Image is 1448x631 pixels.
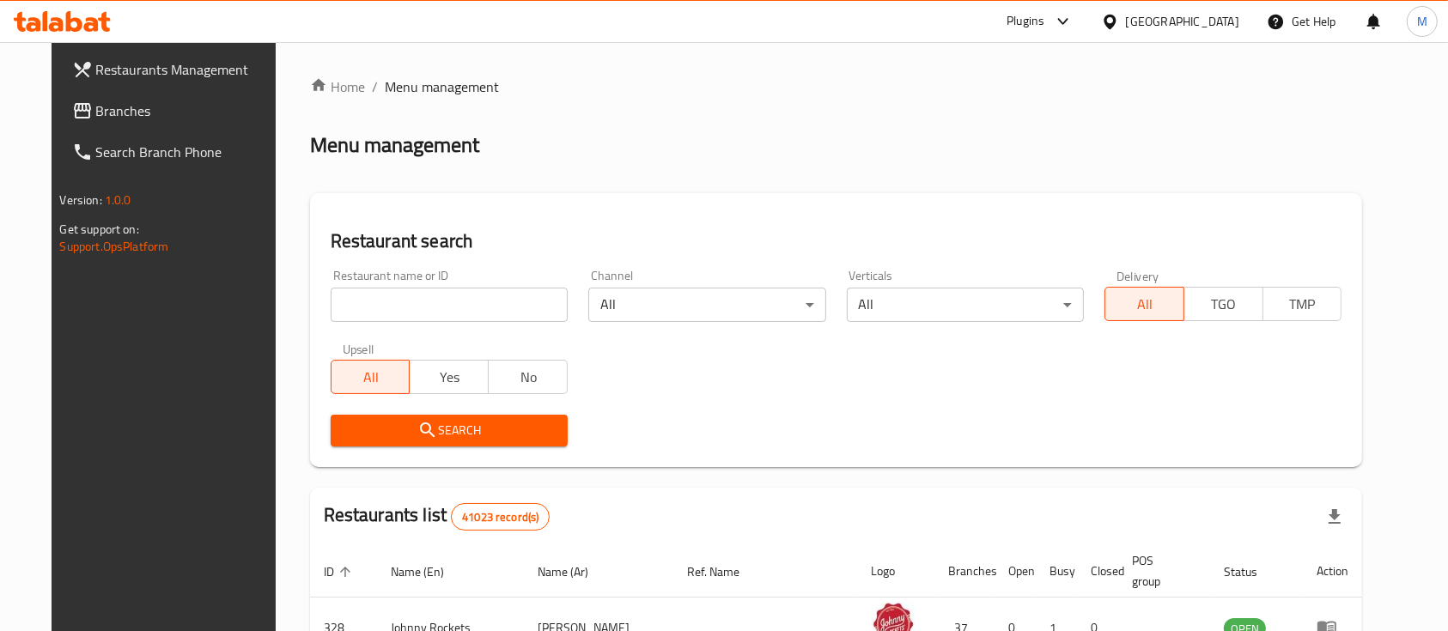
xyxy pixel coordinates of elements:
button: Yes [409,360,489,394]
th: Branches [935,545,995,598]
th: Busy [1037,545,1078,598]
h2: Restaurant search [331,228,1342,254]
span: No [496,365,561,390]
div: All [847,288,1084,322]
th: Action [1303,545,1362,598]
th: Logo [858,545,935,598]
a: Branches [58,90,294,131]
span: Branches [96,100,280,121]
a: Search Branch Phone [58,131,294,173]
div: Total records count [451,503,550,531]
span: Search [344,420,554,441]
span: Search Branch Phone [96,142,280,162]
div: Export file [1314,496,1355,537]
span: 41023 record(s) [452,509,549,525]
span: TMP [1270,292,1335,317]
label: Upsell [343,343,374,355]
button: All [1104,287,1184,321]
th: Closed [1078,545,1119,598]
h2: Menu management [310,131,479,159]
div: Plugins [1007,11,1044,32]
button: Search [331,415,568,446]
a: Restaurants Management [58,49,294,90]
h2: Restaurants list [324,502,551,531]
th: Open [995,545,1037,598]
span: Status [1224,561,1280,582]
li: / [372,76,378,97]
span: All [338,365,404,390]
a: Support.OpsPlatform [60,235,169,258]
span: Name (Ar) [538,561,611,582]
div: All [588,288,825,322]
label: Delivery [1116,270,1159,282]
button: TMP [1262,287,1342,321]
span: 1.0.0 [105,189,131,211]
span: All [1112,292,1177,317]
span: Restaurants Management [96,59,280,80]
span: TGO [1191,292,1256,317]
span: ID [324,561,356,582]
span: Version: [60,189,102,211]
div: [GEOGRAPHIC_DATA] [1126,12,1239,31]
button: No [488,360,568,394]
span: Menu management [385,76,499,97]
button: TGO [1183,287,1263,321]
span: Ref. Name [687,561,762,582]
span: Name (En) [391,561,466,582]
span: M [1417,12,1427,31]
span: Yes [417,365,482,390]
span: Get support on: [60,218,139,240]
button: All [331,360,411,394]
a: Home [310,76,365,97]
nav: breadcrumb [310,76,1363,97]
span: POS group [1133,550,1190,592]
input: Search for restaurant name or ID.. [331,288,568,322]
